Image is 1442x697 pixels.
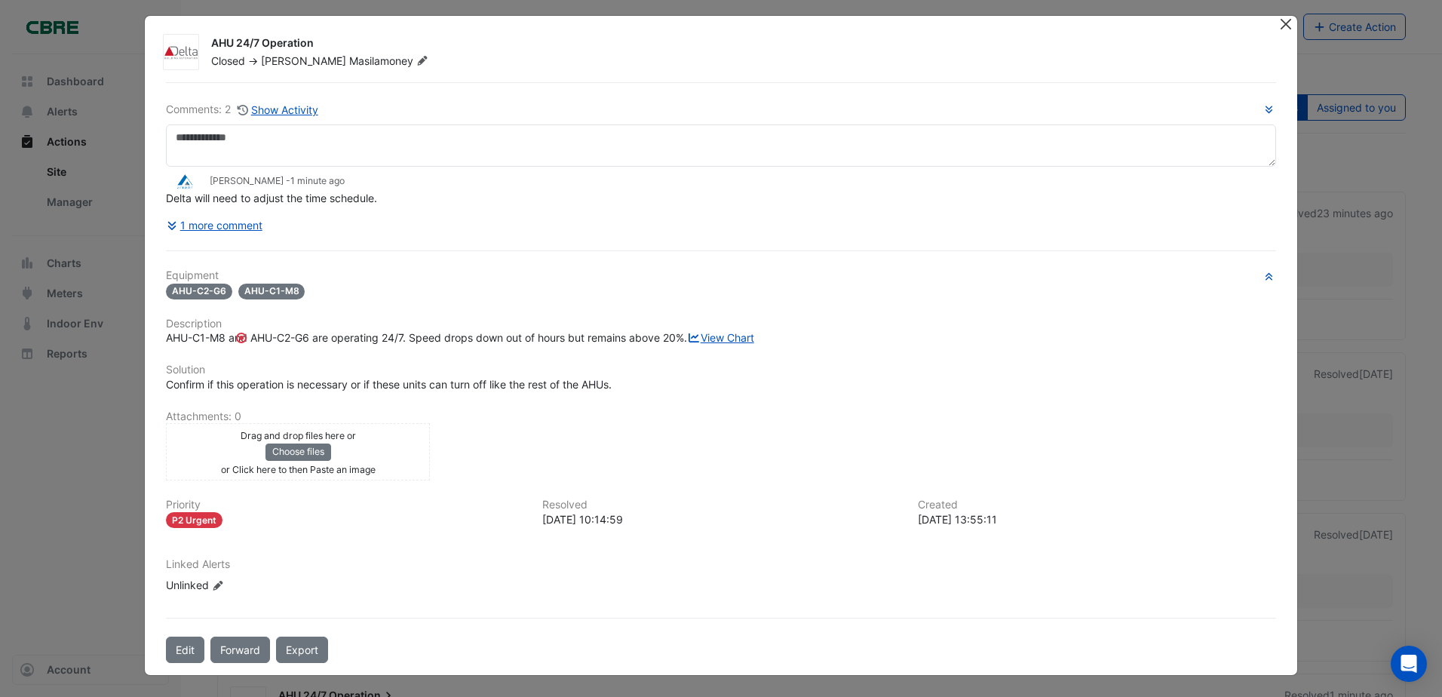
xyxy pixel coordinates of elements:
span: AHU-C1-M8 and AHU-C2-G6 are operating 24/7. Speed drops down out of hours but remains above 20%. [166,331,754,344]
div: AHU 24/7 Operation [211,35,1261,54]
div: Open Intercom Messenger [1391,646,1427,682]
h6: Priority [166,499,524,511]
small: Drag and drop files here or [241,430,356,441]
img: Airmaster Australia [166,173,204,190]
span: -> [248,54,258,67]
fa-icon: Edit Linked Alerts [212,580,223,591]
div: P2 Urgent [166,512,222,528]
h6: Attachments: 0 [166,410,1276,423]
button: Forward [210,637,270,663]
span: [PERSON_NAME] [261,54,346,67]
span: 2025-10-08 10:14:57 [290,175,345,186]
div: [DATE] 13:55:11 [918,511,1276,527]
h6: Created [918,499,1276,511]
span: Confirm if this operation is necessary or if these units can turn off like the rest of the AHUs. [166,378,612,391]
h6: Description [166,318,1276,330]
small: [PERSON_NAME] - [210,174,345,188]
h6: Solution [166,364,1276,376]
button: Edit [166,637,204,663]
small: or Click here to then Paste an image [221,464,376,475]
span: AHU-C1-M8 [238,284,305,299]
span: AHU-C2-G6 [166,284,232,299]
span: Delta will need to adjust the time schedule. [166,192,377,204]
button: Show Activity [237,101,319,118]
span: Masilamoney [349,54,431,69]
div: Comments: 2 [166,101,319,118]
h6: Resolved [542,499,900,511]
button: Close [1278,16,1294,32]
a: View Chart [687,331,754,344]
a: Export [276,637,328,663]
span: Closed [211,54,245,67]
button: 1 more comment [166,212,263,238]
div: [DATE] 10:14:59 [542,511,900,527]
img: Delta Building Automation [164,45,198,60]
div: Tooltip anchor [235,331,248,345]
h6: Equipment [166,269,1276,282]
h6: Linked Alerts [166,558,1276,571]
button: Choose files [265,444,331,460]
div: Unlinked [166,577,347,593]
